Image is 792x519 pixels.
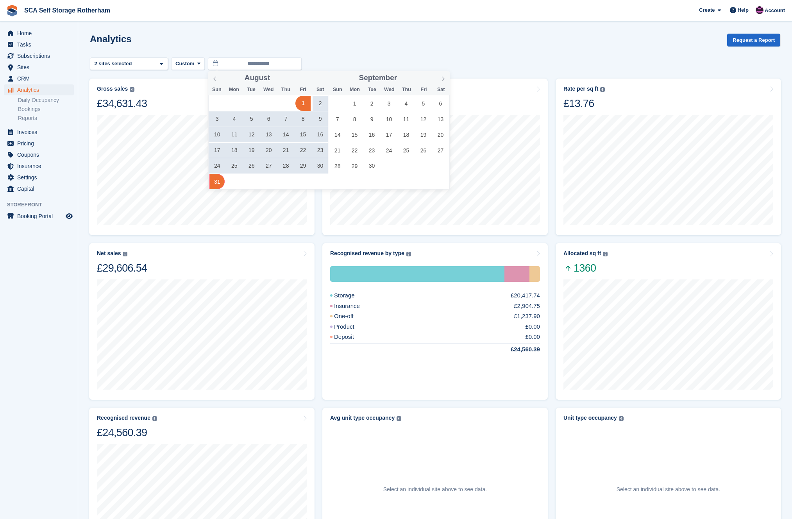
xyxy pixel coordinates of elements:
input: Year [270,74,295,82]
div: £24,560.39 [492,345,540,354]
a: menu [4,127,74,138]
span: September 1, 2025 [347,96,362,111]
span: September 15, 2025 [347,127,362,142]
span: September 11, 2025 [399,111,414,127]
span: August 25, 2025 [227,158,242,174]
p: Select an individual site above to see data. [383,485,487,494]
span: September 13, 2025 [433,111,448,127]
h2: Analytics [90,34,132,44]
div: One-off [330,312,372,321]
span: Booking Portal [17,211,64,222]
div: £34,631.43 [97,97,147,110]
span: 1360 [563,261,608,275]
span: August 31, 2025 [209,174,225,189]
span: September 16, 2025 [364,127,379,142]
div: Allocated sq ft [563,250,601,257]
span: Sun [208,87,225,92]
div: Deposit [330,333,373,342]
span: Capital [17,183,64,194]
span: Help [738,6,749,14]
span: Pricing [17,138,64,149]
span: September 14, 2025 [330,127,345,142]
span: August 10, 2025 [209,127,225,142]
div: 2 sites selected [93,60,135,68]
span: Account [765,7,785,14]
span: August 4, 2025 [227,111,242,127]
span: September [359,74,397,82]
div: Insurance [330,302,379,311]
span: Fri [415,87,432,92]
a: menu [4,39,74,50]
a: Preview store [64,211,74,221]
span: September 25, 2025 [399,143,414,158]
span: Thu [277,87,294,92]
span: August 15, 2025 [295,127,311,142]
span: August 24, 2025 [209,158,225,174]
span: September 10, 2025 [381,111,397,127]
span: August 27, 2025 [261,158,276,174]
span: Wed [381,87,398,92]
a: menu [4,161,74,172]
span: Coupons [17,149,64,160]
span: September 2, 2025 [364,96,379,111]
button: Request a Report [727,34,780,47]
span: August 8, 2025 [295,111,311,127]
img: icon-info-grey-7440780725fd019a000dd9b08b2336e03edf1995a4989e88bcd33f0948082b44.svg [619,416,624,421]
span: August 26, 2025 [244,158,259,174]
span: September 28, 2025 [330,158,345,174]
span: August 22, 2025 [295,143,311,158]
span: August 17, 2025 [209,143,225,158]
a: Reports [18,115,74,122]
span: Storefront [7,201,78,209]
span: Invoices [17,127,64,138]
span: August 21, 2025 [278,143,293,158]
a: menu [4,73,74,84]
span: August 11, 2025 [227,127,242,142]
span: August 3, 2025 [209,111,225,127]
a: menu [4,62,74,73]
a: Daily Occupancy [18,97,74,104]
img: icon-info-grey-7440780725fd019a000dd9b08b2336e03edf1995a4989e88bcd33f0948082b44.svg [123,252,127,256]
span: September 9, 2025 [364,111,379,127]
span: August 2, 2025 [313,96,328,111]
span: September 7, 2025 [330,111,345,127]
span: August [245,74,270,82]
div: One-off [529,266,540,282]
div: Recognised revenue by type [330,250,404,257]
span: CRM [17,73,64,84]
span: August 28, 2025 [278,158,293,174]
span: August 9, 2025 [313,111,328,127]
div: Unit type occupancy [563,415,617,421]
span: Mon [346,87,363,92]
span: September 27, 2025 [433,143,448,158]
span: September 19, 2025 [416,127,431,142]
span: September 30, 2025 [364,158,379,174]
span: September 18, 2025 [399,127,414,142]
img: icon-info-grey-7440780725fd019a000dd9b08b2336e03edf1995a4989e88bcd33f0948082b44.svg [603,252,608,256]
div: £29,606.54 [97,261,147,275]
span: Fri [294,87,311,92]
span: August 13, 2025 [261,127,276,142]
img: icon-info-grey-7440780725fd019a000dd9b08b2336e03edf1995a4989e88bcd33f0948082b44.svg [152,416,157,421]
a: menu [4,138,74,149]
a: menu [4,172,74,183]
a: menu [4,28,74,39]
span: August 30, 2025 [313,158,328,174]
span: August 12, 2025 [244,127,259,142]
div: £13.76 [563,97,605,110]
button: Custom [171,57,205,70]
a: menu [4,211,74,222]
div: Storage [330,266,504,282]
span: September 3, 2025 [381,96,397,111]
a: SCA Self Storage Rotherham [21,4,113,17]
div: Gross sales [97,86,128,92]
span: Sat [433,87,450,92]
img: icon-info-grey-7440780725fd019a000dd9b08b2336e03edf1995a4989e88bcd33f0948082b44.svg [600,87,605,92]
span: September 24, 2025 [381,143,397,158]
a: menu [4,183,74,194]
a: Bookings [18,106,74,113]
span: Create [699,6,715,14]
span: Analytics [17,84,64,95]
p: Select an individual site above to see data. [617,485,720,494]
span: Tue [243,87,260,92]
